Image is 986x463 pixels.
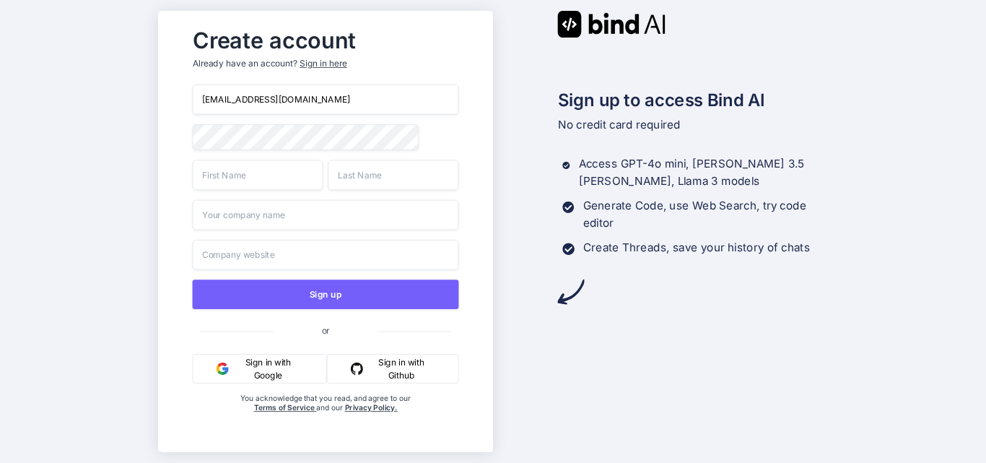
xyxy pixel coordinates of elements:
[192,200,458,230] input: Your company name
[557,11,666,38] img: Bind AI logo
[557,116,828,134] p: No credit card required
[578,156,828,191] p: Access GPT-4o mini, [PERSON_NAME] 3.5 [PERSON_NAME], Llama 3 models
[326,354,458,384] button: Sign in with Github
[237,393,414,442] div: You acknowledge that you read, and agree to our and our
[350,363,362,375] img: github
[557,87,828,113] h2: Sign up to access Bind AI
[300,58,346,70] div: Sign in here
[192,160,323,190] input: First Name
[192,240,458,270] input: Company website
[583,239,810,256] p: Create Threads, save your history of chats
[328,160,458,190] input: Last Name
[216,363,228,375] img: google
[583,197,828,232] p: Generate Code, use Web Search, try code editor
[192,354,326,384] button: Sign in with Google
[192,85,458,115] input: Email
[192,280,458,309] button: Sign up
[192,30,458,50] h2: Create account
[557,279,584,306] img: arrow
[253,403,316,412] a: Terms of Service
[272,315,378,345] span: or
[192,58,458,70] p: Already have an account?
[344,403,397,412] a: Privacy Policy.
